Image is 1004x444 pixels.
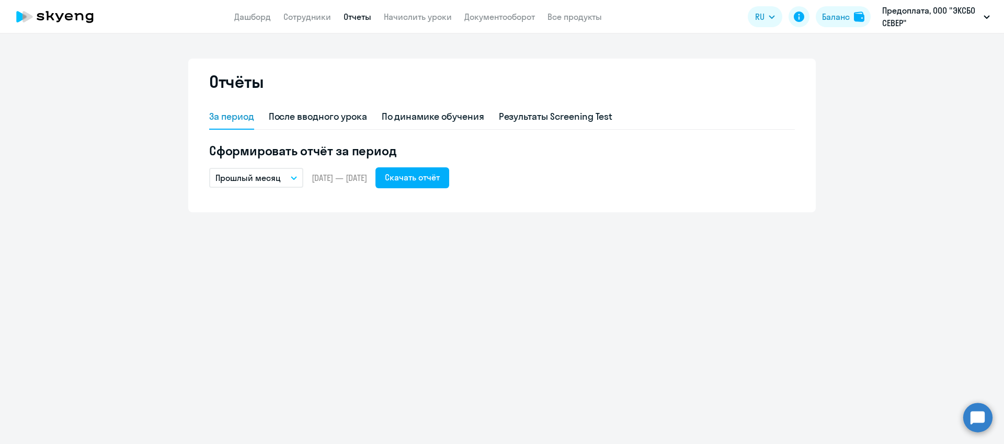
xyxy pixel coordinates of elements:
[499,110,613,123] div: Результаты Screening Test
[269,110,367,123] div: После вводного урока
[464,12,535,22] a: Документооборот
[755,10,765,23] span: RU
[209,110,254,123] div: За период
[816,6,871,27] button: Балансbalance
[209,71,264,92] h2: Отчёты
[547,12,602,22] a: Все продукты
[748,6,782,27] button: RU
[384,12,452,22] a: Начислить уроки
[209,168,303,188] button: Прошлый месяц
[375,167,449,188] button: Скачать отчёт
[215,172,281,184] p: Прошлый месяц
[283,12,331,22] a: Сотрудники
[385,171,440,184] div: Скачать отчёт
[822,10,850,23] div: Баланс
[854,12,864,22] img: balance
[344,12,371,22] a: Отчеты
[209,142,795,159] h5: Сформировать отчёт за период
[877,4,995,29] button: Предоплата, ООО "ЭКСБО СЕВЕР"
[382,110,484,123] div: По динамике обучения
[882,4,979,29] p: Предоплата, ООО "ЭКСБО СЕВЕР"
[234,12,271,22] a: Дашборд
[312,172,367,184] span: [DATE] — [DATE]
